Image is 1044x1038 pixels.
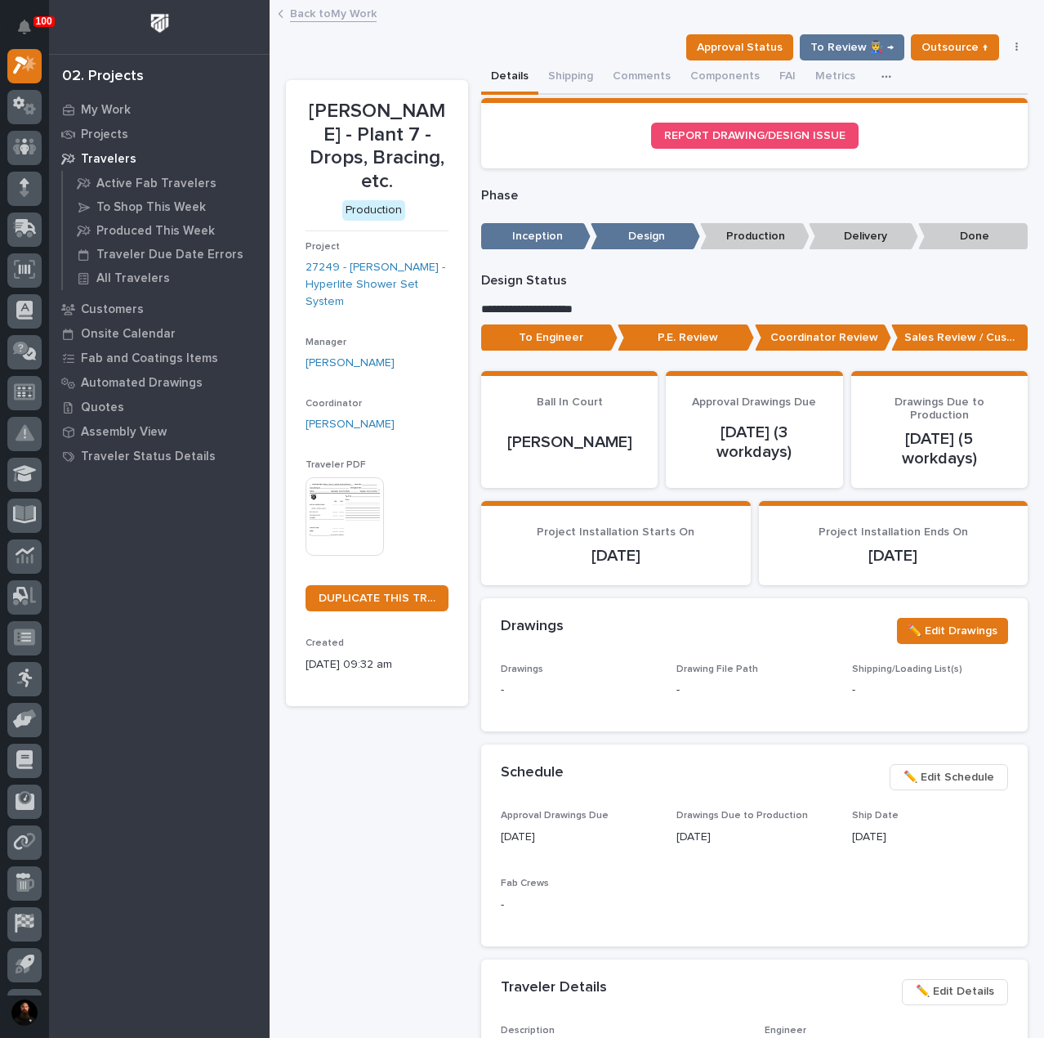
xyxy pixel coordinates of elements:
a: REPORT DRAWING/DESIGN ISSUE [651,123,859,149]
span: Approval Status [697,38,783,57]
p: Coordinator Review [755,324,891,351]
span: Fab Crews [501,879,549,888]
button: ✏️ Edit Drawings [897,618,1008,644]
a: Produced This Week [63,219,270,242]
p: [DATE] 09:32 am [306,656,448,673]
button: users-avatar [7,995,42,1030]
img: Workspace Logo [145,8,175,38]
p: [DATE] [501,546,731,566]
p: - [852,682,1008,699]
span: Description [501,1026,555,1036]
p: Active Fab Travelers [96,177,216,191]
a: Quotes [49,395,270,419]
p: Customers [81,302,144,317]
p: Done [918,223,1028,250]
p: To Shop This Week [96,200,206,215]
p: - [676,682,680,699]
button: Details [481,60,538,95]
span: Drawing File Path [676,664,758,674]
p: Assembly View [81,425,167,440]
button: FAI [770,60,805,95]
p: Fab and Coatings Items [81,351,218,366]
a: My Work [49,97,270,122]
span: Manager [306,338,346,347]
p: [DATE] [676,829,832,846]
a: Onsite Calendar [49,321,270,346]
a: Traveler Due Date Errors [63,243,270,266]
a: Travelers [49,146,270,171]
p: [PERSON_NAME] [501,432,638,452]
p: My Work [81,103,131,118]
p: [DATE] [779,546,1009,566]
a: Projects [49,122,270,146]
button: Metrics [805,60,865,95]
p: - [501,682,657,699]
span: Ball In Court [537,396,603,408]
div: Production [342,200,405,221]
span: Approval Drawings Due [692,396,816,408]
span: ✏️ Edit Schedule [903,767,994,787]
p: Phase [481,188,1028,204]
a: Assembly View [49,419,270,444]
button: Components [680,60,770,95]
span: Project [306,242,340,252]
p: [DATE] [852,829,1008,846]
p: To Engineer [481,324,618,351]
button: ✏️ Edit Details [902,979,1008,1005]
span: Ship Date [852,811,899,821]
p: Projects [81,128,128,142]
a: DUPLICATE THIS TRAVELER [306,585,448,611]
p: Delivery [809,223,918,250]
a: Traveler Status Details [49,444,270,468]
p: Design [591,223,700,250]
span: Created [306,638,344,648]
span: ✏️ Edit Drawings [908,621,997,641]
p: 100 [36,16,52,27]
div: Notifications100 [20,20,42,46]
button: ✏️ Edit Schedule [890,764,1008,790]
h2: Traveler Details [501,979,607,997]
span: Drawings Due to Production [895,396,984,422]
p: [DATE] (5 workdays) [871,429,1008,468]
button: Comments [603,60,680,95]
span: Outsource ↑ [921,38,988,57]
span: Shipping/Loading List(s) [852,664,962,674]
a: Active Fab Travelers [63,172,270,195]
a: 27249 - [PERSON_NAME] - Hyperlite Shower Set System [306,259,448,310]
span: Approval Drawings Due [501,811,609,821]
a: Fab and Coatings Items [49,346,270,370]
button: Approval Status [686,34,793,60]
p: Onsite Calendar [81,327,176,342]
span: REPORT DRAWING/DESIGN ISSUE [664,130,845,141]
p: Produced This Week [96,224,215,239]
p: Automated Drawings [81,376,203,391]
button: To Review 👨‍🏭 → [800,34,904,60]
a: Customers [49,297,270,321]
p: Travelers [81,152,136,167]
p: - [501,897,657,914]
a: Automated Drawings [49,370,270,395]
span: Engineer [765,1026,806,1036]
p: [DATE] (3 workdays) [685,423,823,462]
p: P.E. Review [618,324,754,351]
p: Design Status [481,273,1028,289]
span: Drawings Due to Production [676,811,808,821]
a: [PERSON_NAME] [306,355,395,372]
a: Back toMy Work [290,3,377,22]
a: All Travelers [63,266,270,289]
p: Inception [481,223,591,250]
p: Quotes [81,400,124,415]
div: 02. Projects [62,68,144,86]
span: DUPLICATE THIS TRAVELER [319,593,435,604]
p: [DATE] [501,829,657,846]
p: Production [700,223,810,250]
span: Project Installation Starts On [537,526,694,538]
p: Traveler Due Date Errors [96,248,243,262]
span: To Review 👨‍🏭 → [810,38,894,57]
p: Sales Review / Customer Approval [891,324,1028,351]
button: Notifications [7,10,42,44]
a: To Shop This Week [63,195,270,218]
h2: Schedule [501,764,564,782]
p: All Travelers [96,271,170,286]
span: Traveler PDF [306,460,366,470]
